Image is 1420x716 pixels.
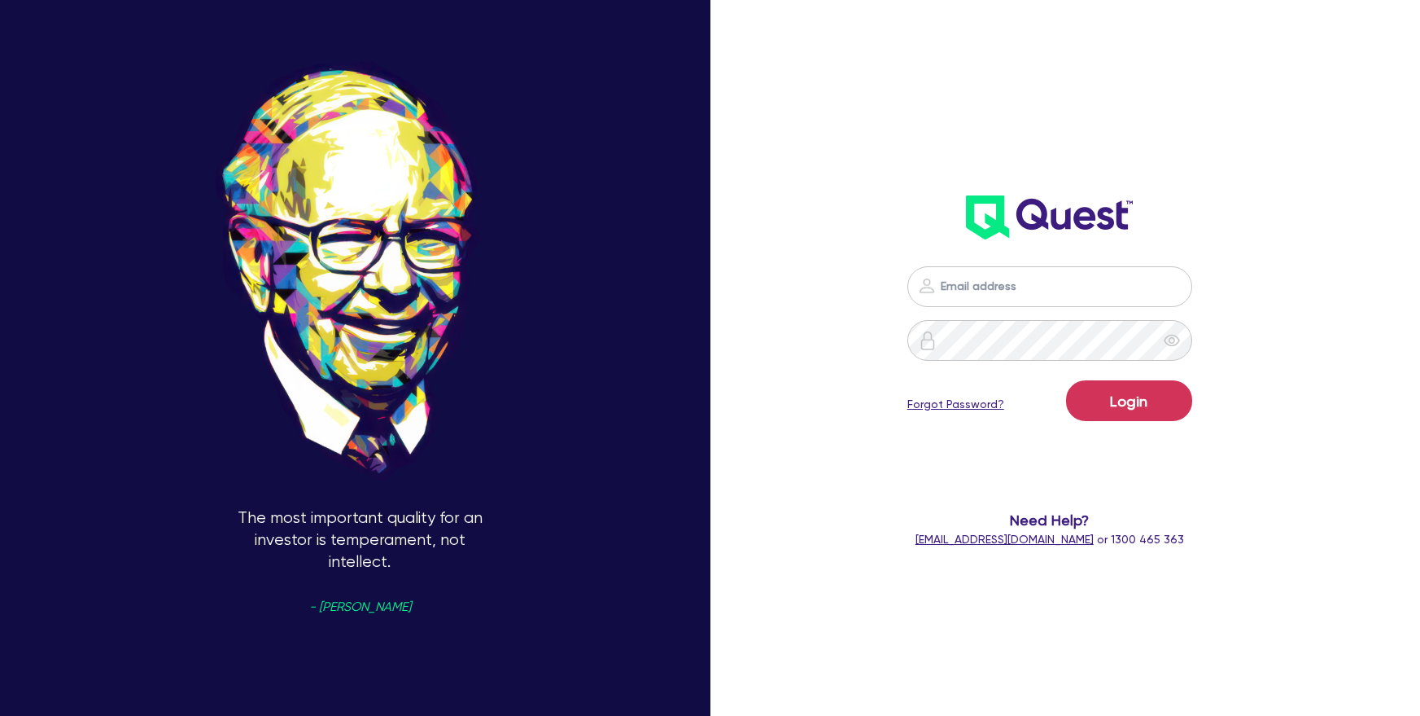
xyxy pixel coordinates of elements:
img: icon-password [917,276,937,296]
button: Login [1066,380,1192,421]
span: Need Help? [862,509,1238,531]
span: - [PERSON_NAME] [309,601,411,613]
span: eye [1164,332,1180,349]
span: or 1300 465 363 [915,533,1184,546]
img: icon-password [918,331,937,350]
a: Forgot Password? [907,396,1004,413]
a: [EMAIL_ADDRESS][DOMAIN_NAME] [915,533,1094,546]
img: wH2k97JdezQIQAAAABJRU5ErkJggg== [966,195,1133,239]
input: Email address [907,266,1192,307]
